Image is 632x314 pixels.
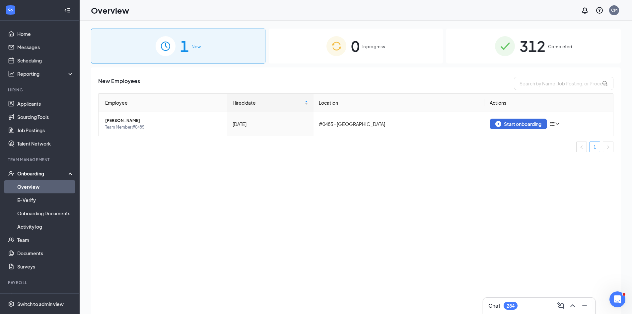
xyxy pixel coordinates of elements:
a: Home [17,27,74,41]
h3: Chat [488,302,500,309]
span: In progress [362,43,385,50]
a: Sourcing Tools [17,110,74,124]
th: Employee [99,94,227,112]
span: Completed [548,43,572,50]
a: 1 [590,142,600,152]
iframe: Intercom live chat [609,291,625,307]
a: E-Verify [17,193,74,207]
span: Team Member #0485 [105,124,222,131]
svg: Minimize [581,302,589,310]
svg: Notifications [581,6,589,14]
a: Activity log [17,220,74,233]
li: Next Page [603,142,613,152]
span: right [606,145,610,149]
span: [PERSON_NAME] [105,117,222,124]
span: New [191,43,201,50]
div: Hiring [8,87,73,93]
h1: Overview [91,5,129,16]
button: ChevronUp [567,300,578,311]
a: Team [17,233,74,247]
svg: Collapse [64,7,71,14]
span: down [555,122,560,126]
span: left [580,145,584,149]
span: 312 [520,35,545,57]
a: Overview [17,180,74,193]
button: right [603,142,613,152]
div: Team Management [8,157,73,162]
a: Talent Network [17,137,74,150]
div: Start onboarding [495,121,541,127]
svg: QuestionInfo [596,6,603,14]
li: Previous Page [576,142,587,152]
span: Hired date [233,99,303,106]
svg: ChevronUp [569,302,577,310]
a: Scheduling [17,54,74,67]
a: Onboarding Documents [17,207,74,220]
a: PayrollCrown [17,290,74,303]
div: 284 [507,303,515,309]
span: bars [550,121,555,127]
th: Location [314,94,485,112]
div: Onboarding [17,170,68,177]
button: Start onboarding [490,119,547,129]
span: 0 [351,35,360,57]
a: Surveys [17,260,74,273]
a: Documents [17,247,74,260]
svg: Settings [8,301,15,307]
div: Reporting [17,70,74,77]
svg: UserCheck [8,170,15,177]
th: Actions [484,94,613,112]
button: ComposeMessage [555,300,566,311]
span: 1 [180,35,189,57]
svg: ComposeMessage [557,302,565,310]
div: Switch to admin view [17,301,64,307]
div: CM [611,7,617,13]
td: #0485 - [GEOGRAPHIC_DATA] [314,112,485,136]
input: Search by Name, Job Posting, or Process [514,77,613,90]
a: Messages [17,41,74,54]
svg: Analysis [8,70,15,77]
li: 1 [590,142,600,152]
svg: WorkstreamLogo [7,7,14,13]
span: New Employees [98,77,140,90]
div: Payroll [8,280,73,285]
button: left [576,142,587,152]
a: Applicants [17,97,74,110]
a: Job Postings [17,124,74,137]
button: Minimize [579,300,590,311]
div: [DATE] [233,120,308,128]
